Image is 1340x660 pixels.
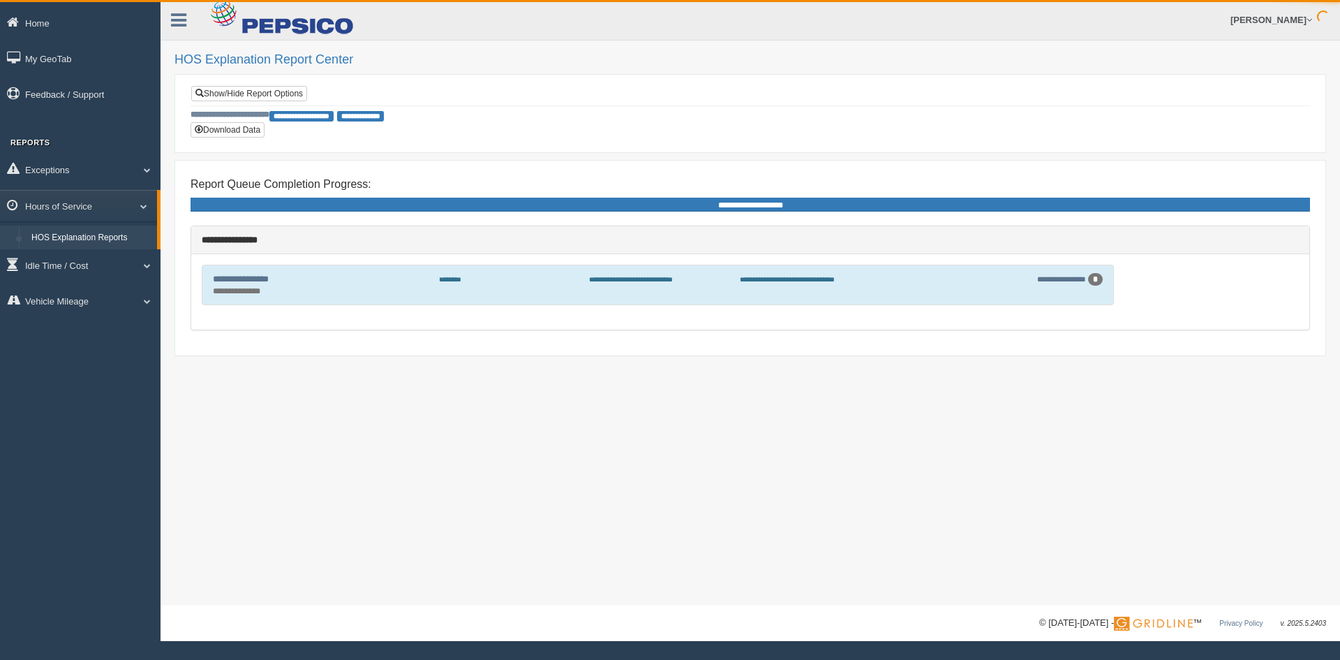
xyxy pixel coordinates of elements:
h4: Report Queue Completion Progress: [191,178,1310,191]
h2: HOS Explanation Report Center [174,53,1326,67]
img: Gridline [1114,617,1193,631]
a: Privacy Policy [1219,619,1263,627]
div: © [DATE]-[DATE] - ™ [1039,616,1326,631]
a: Show/Hide Report Options [191,86,307,101]
a: HOS Explanation Reports [25,226,157,251]
button: Download Data [191,122,265,138]
span: v. 2025.5.2403 [1281,619,1326,627]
